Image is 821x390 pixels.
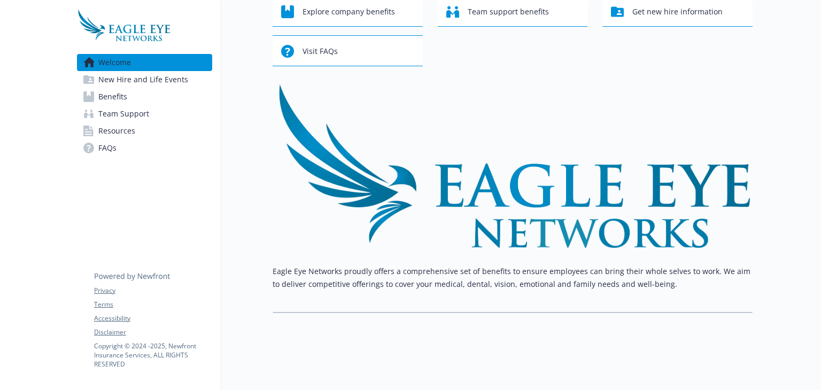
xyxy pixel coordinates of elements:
[94,300,212,309] a: Terms
[77,71,212,88] a: New Hire and Life Events
[632,2,723,22] span: Get new hire information
[98,71,188,88] span: New Hire and Life Events
[77,139,212,157] a: FAQs
[98,122,135,139] span: Resources
[77,54,212,71] a: Welcome
[98,139,117,157] span: FAQs
[77,88,212,105] a: Benefits
[273,265,753,291] p: Eagle Eye Networks proudly offers a comprehensive set of benefits to ensure employees can bring t...
[77,105,212,122] a: Team Support
[273,83,753,248] img: overview page banner
[98,88,127,105] span: Benefits
[94,286,212,295] a: Privacy
[273,35,423,66] button: Visit FAQs
[468,2,549,22] span: Team support benefits
[94,314,212,323] a: Accessibility
[98,105,149,122] span: Team Support
[303,2,395,22] span: Explore company benefits
[77,122,212,139] a: Resources
[98,54,131,71] span: Welcome
[94,327,212,337] a: Disclaimer
[303,41,338,61] span: Visit FAQs
[94,341,212,369] p: Copyright © 2024 - 2025 , Newfront Insurance Services, ALL RIGHTS RESERVED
